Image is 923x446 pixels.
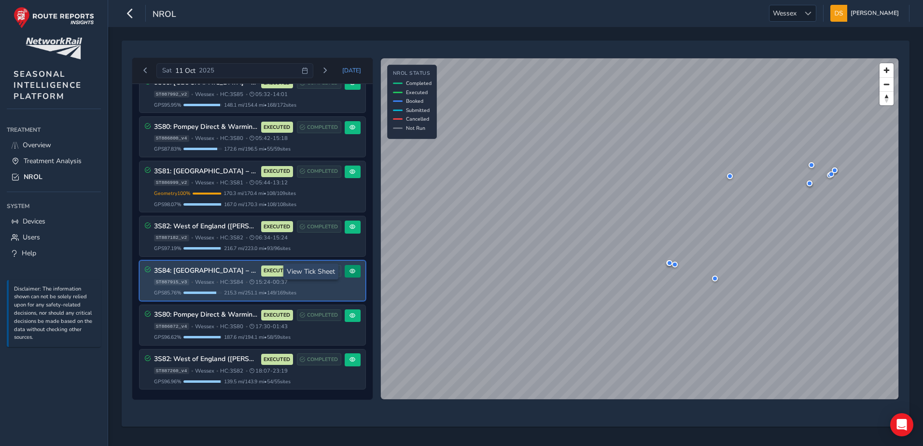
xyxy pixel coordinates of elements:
[264,267,290,275] span: EXECUTED
[154,323,189,330] span: ST886872_v4
[26,38,82,59] img: customer logo
[216,180,218,185] span: •
[154,123,258,131] h3: 3S80: Pompey Direct & Warminster
[154,223,258,231] h3: 3S82: West of England ([PERSON_NAME])
[220,234,243,241] span: HC: 3S82
[14,285,96,342] p: Disclaimer: The information shown can not be solely relied upon for any safety-related decisions,...
[153,8,176,22] span: NROL
[22,249,36,258] span: Help
[154,311,258,319] h3: 3S80: Pompey Direct & Warminster
[224,190,296,197] span: 170.3 mi / 170.4 mi • 108 / 109 sites
[264,223,290,231] span: EXECUTED
[246,279,248,285] span: •
[220,323,243,330] span: HC: 3S80
[307,223,338,231] span: COMPLETED
[406,125,425,132] span: Not Run
[307,167,338,175] span: COMPLETED
[14,7,94,28] img: rr logo
[154,101,182,109] span: GPS 95.95 %
[7,229,101,245] a: Users
[250,135,288,142] span: 05:42 - 15:18
[195,179,214,186] span: Wessex
[220,91,243,98] span: HC: 3S85
[24,156,82,166] span: Treatment Analysis
[250,279,288,286] span: 15:24 - 00:37
[191,368,193,374] span: •
[224,289,296,296] span: 215.3 mi / 251.1 mi • 149 / 169 sites
[307,356,338,363] span: COMPLETED
[154,289,182,296] span: GPS 85.76 %
[890,413,913,436] div: Open Intercom Messenger
[220,367,243,375] span: HC: 3S82
[154,91,189,98] span: ST887992_v2
[224,145,291,153] span: 172.6 mi / 196.5 mi • 55 / 59 sites
[224,101,296,109] span: 148.1 mi / 154.4 mi • 168 / 172 sites
[342,67,361,74] span: [DATE]
[264,311,290,319] span: EXECUTED
[154,367,189,374] span: ST887260_v4
[24,172,42,181] span: NROL
[14,69,82,102] span: SEASONAL INTELLIGENCE PLATFORM
[154,245,182,252] span: GPS 97.19 %
[250,91,288,98] span: 05:32 - 14:01
[7,153,101,169] a: Treatment Analysis
[154,190,191,197] span: Geometry 100 %
[250,323,288,330] span: 17:30 - 01:43
[264,356,290,363] span: EXECUTED
[195,323,214,330] span: Wessex
[154,135,189,142] span: ST886800_v4
[406,80,432,87] span: Completed
[191,279,193,285] span: •
[154,267,258,275] h3: 3S84: [GEOGRAPHIC_DATA] – [GEOGRAPHIC_DATA], [GEOGRAPHIC_DATA], [GEOGRAPHIC_DATA]
[23,140,51,150] span: Overview
[406,98,423,105] span: Booked
[138,65,154,77] button: Previous day
[191,180,193,185] span: •
[191,324,193,329] span: •
[195,279,214,286] span: Wessex
[406,89,428,96] span: Executed
[246,368,248,374] span: •
[7,245,101,261] a: Help
[220,179,243,186] span: HC: 3S81
[246,180,248,185] span: •
[195,91,214,98] span: Wessex
[317,65,333,77] button: Next day
[154,355,258,363] h3: 3S82: West of England ([PERSON_NAME])
[264,124,290,131] span: EXECUTED
[307,311,338,319] span: COMPLETED
[162,66,172,75] span: Sat
[880,77,894,91] button: Zoom out
[216,235,218,240] span: •
[224,378,291,385] span: 139.5 mi / 143.9 mi • 54 / 55 sites
[307,267,338,275] span: COMPLETED
[191,136,193,141] span: •
[250,367,288,375] span: 18:07 - 23:19
[199,66,214,75] span: 2025
[154,279,189,286] span: ST887915_v3
[216,368,218,374] span: •
[154,201,182,208] span: GPS 98.07 %
[154,378,182,385] span: GPS 96.96 %
[880,91,894,105] button: Reset bearing to north
[154,167,258,176] h3: 3S81: [GEOGRAPHIC_DATA] – Fratton
[154,334,182,341] span: GPS 96.62 %
[23,217,45,226] span: Devices
[220,135,243,142] span: HC: 3S80
[246,324,248,329] span: •
[220,279,243,286] span: HC: 3S84
[406,115,429,123] span: Cancelled
[23,233,40,242] span: Users
[191,92,193,97] span: •
[336,63,368,78] button: Today
[195,234,214,241] span: Wessex
[307,124,338,131] span: COMPLETED
[7,213,101,229] a: Devices
[830,5,902,22] button: [PERSON_NAME]
[264,167,290,175] span: EXECUTED
[246,136,248,141] span: •
[769,5,800,21] span: Wessex
[224,334,291,341] span: 187.6 mi / 194.1 mi • 58 / 59 sites
[250,234,288,241] span: 06:34 - 15:24
[216,324,218,329] span: •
